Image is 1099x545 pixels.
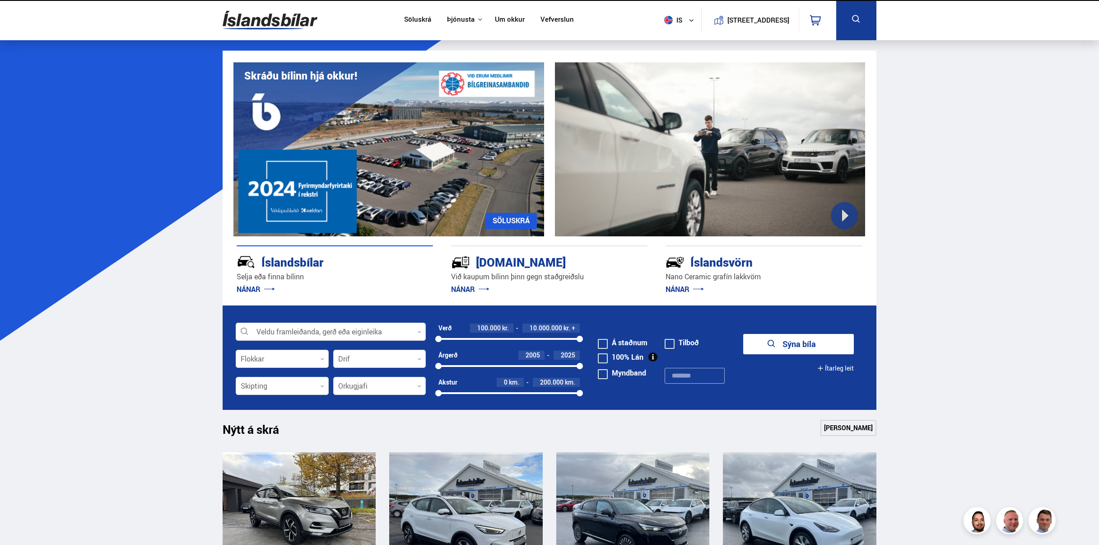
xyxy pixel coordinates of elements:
img: JRvxyua_JYH6wB4c.svg [237,253,256,272]
label: Tilboð [665,339,699,346]
div: Verð [438,324,452,332]
div: Íslandsbílar [237,254,401,269]
a: SÖLUSKRÁ [485,213,537,229]
h1: Skráðu bílinn hjá okkur! [244,70,357,82]
p: Selja eða finna bílinn [237,272,433,282]
label: Myndband [598,369,646,376]
span: 200.000 [540,378,563,386]
a: Vefverslun [540,15,574,25]
button: Sýna bíla [743,334,854,354]
div: Akstur [438,379,457,386]
a: NÁNAR [451,284,489,294]
span: + [572,324,575,332]
span: 2005 [526,351,540,359]
button: Ítarleg leit [817,358,854,379]
button: is [661,7,701,33]
h1: Nýtt á skrá [223,423,295,442]
button: [STREET_ADDRESS] [731,16,786,24]
p: Nano Ceramic grafín lakkvörn [666,272,862,282]
div: Íslandsvörn [666,254,830,269]
button: Þjónusta [447,15,475,24]
p: Við kaupum bílinn þinn gegn staðgreiðslu [451,272,647,282]
label: Á staðnum [598,339,647,346]
img: tr5P-W3DuiFaO7aO.svg [451,253,470,272]
img: FbJEzSuNWCJXmdc-.webp [1030,508,1057,536]
a: NÁNAR [666,284,704,294]
img: -Svtn6bYgwAsiwNX.svg [666,253,685,272]
img: svg+xml;base64,PHN2ZyB4bWxucz0iaHR0cDovL3d3dy53My5vcmcvMjAwMC9zdmciIHdpZHRoPSI1MTIiIGhlaWdodD0iNT... [664,16,673,24]
a: Um okkur [495,15,525,25]
a: NÁNAR [237,284,275,294]
span: 100.000 [477,324,501,332]
a: [STREET_ADDRESS] [707,7,794,33]
span: kr. [563,324,570,332]
span: kr. [502,324,509,332]
img: nhp88E3Fdnt1Opn2.png [965,508,992,536]
div: Árgerð [438,352,457,359]
span: 2025 [561,351,575,359]
img: siFngHWaQ9KaOqBr.png [997,508,1024,536]
span: is [661,16,683,24]
span: km. [509,379,519,386]
span: km. [565,379,575,386]
a: [PERSON_NAME] [820,420,876,436]
span: 0 [504,378,508,386]
label: 100% Lán [598,353,643,361]
a: Söluskrá [404,15,431,25]
img: G0Ugv5HjCgRt.svg [223,5,317,35]
span: 10.000.000 [530,324,562,332]
div: [DOMAIN_NAME] [451,254,615,269]
img: eKx6w-_Home_640_.png [233,62,544,236]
